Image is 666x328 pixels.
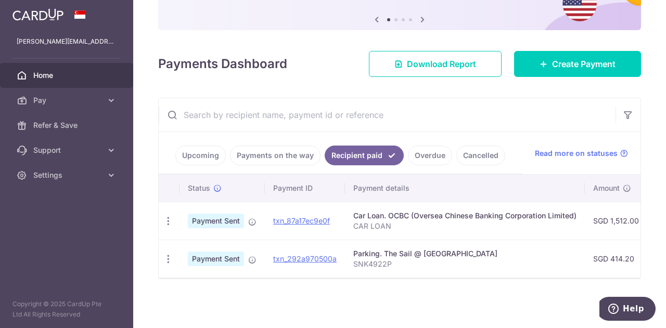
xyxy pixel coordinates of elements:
[230,146,321,165] a: Payments on the way
[456,146,505,165] a: Cancelled
[273,216,330,225] a: txn_87a17ec9e0f
[188,214,244,228] span: Payment Sent
[12,8,63,21] img: CardUp
[33,70,102,81] span: Home
[33,145,102,155] span: Support
[353,221,577,231] p: CAR LOAN
[158,55,287,73] h4: Payments Dashboard
[535,148,628,159] a: Read more on statuses
[17,36,117,47] p: [PERSON_NAME][EMAIL_ADDRESS][DOMAIN_NAME]
[33,170,102,180] span: Settings
[585,240,647,278] td: SGD 414.20
[33,95,102,106] span: Pay
[535,148,618,159] span: Read more on statuses
[552,58,616,70] span: Create Payment
[188,183,210,193] span: Status
[33,120,102,130] span: Refer & Save
[593,183,620,193] span: Amount
[188,252,244,266] span: Payment Sent
[599,297,656,323] iframe: Opens a widget where you can find more information
[369,51,502,77] a: Download Report
[353,211,577,221] div: Car Loan. OCBC (Oversea Chinese Banking Corporation Limited)
[175,146,226,165] a: Upcoming
[408,146,452,165] a: Overdue
[353,259,577,269] p: SNK4922P
[514,51,641,77] a: Create Payment
[159,98,616,132] input: Search by recipient name, payment id or reference
[273,254,337,263] a: txn_292a970500a
[265,175,345,202] th: Payment ID
[407,58,476,70] span: Download Report
[353,248,577,259] div: Parking. The Sail @ [GEOGRAPHIC_DATA]
[325,146,404,165] a: Recipient paid
[345,175,585,202] th: Payment details
[585,202,647,240] td: SGD 1,512.00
